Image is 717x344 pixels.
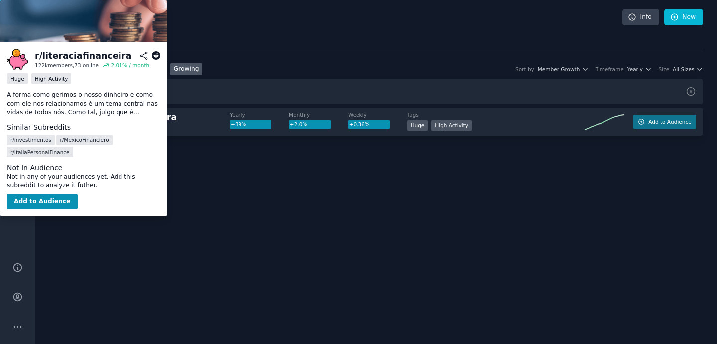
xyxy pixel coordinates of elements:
span: r/ investimentos [10,136,51,143]
dd: Not in any of your audiences yet. Add this subreddit to analyze it futher. [7,173,160,190]
button: Member Growth [538,66,589,73]
div: Huge [7,73,28,84]
dt: Monthly [289,111,348,118]
img: literaciafinanceira [7,49,28,70]
div: Size [659,66,670,73]
button: Add to Audience [633,115,696,129]
a: Info [622,9,659,26]
div: 122k members, 73 online [35,62,99,69]
div: Sort by [515,66,534,73]
div: r/ literaciafinanceira [35,50,131,62]
dt: Weekly [348,111,407,118]
span: r/ MexicoFinanciero [60,136,109,143]
span: Yearly [627,66,643,73]
a: Growing [170,63,203,76]
button: Add to Audience [7,194,78,210]
span: All Sizes [673,66,694,73]
span: Add to Audience [648,118,691,125]
div: High Activity [431,120,472,131]
button: All Sizes [673,66,703,73]
input: Search name, description, topic [49,79,703,104]
div: Huge [407,120,428,131]
dt: Yearly [230,111,289,118]
dt: Similar Subreddits [7,122,160,133]
div: High Activity [31,73,72,84]
div: Timeframe [596,66,624,73]
div: 2.01 % / month [111,62,150,69]
span: +39% [231,121,246,127]
dt: Tags [407,111,585,118]
button: Yearly [627,66,652,73]
span: r/ ItaliaPersonalFinance [10,149,70,156]
a: New [664,9,703,26]
span: +2.0% [290,121,307,127]
h2: Audiences [49,9,622,25]
span: +0.36% [349,121,370,127]
dt: Not In Audience [7,163,160,173]
span: Member Growth [538,66,580,73]
p: A forma como gerimos o nosso dinheiro e como com ele nos relacionamos é um tema central nas vidas... [7,91,160,117]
